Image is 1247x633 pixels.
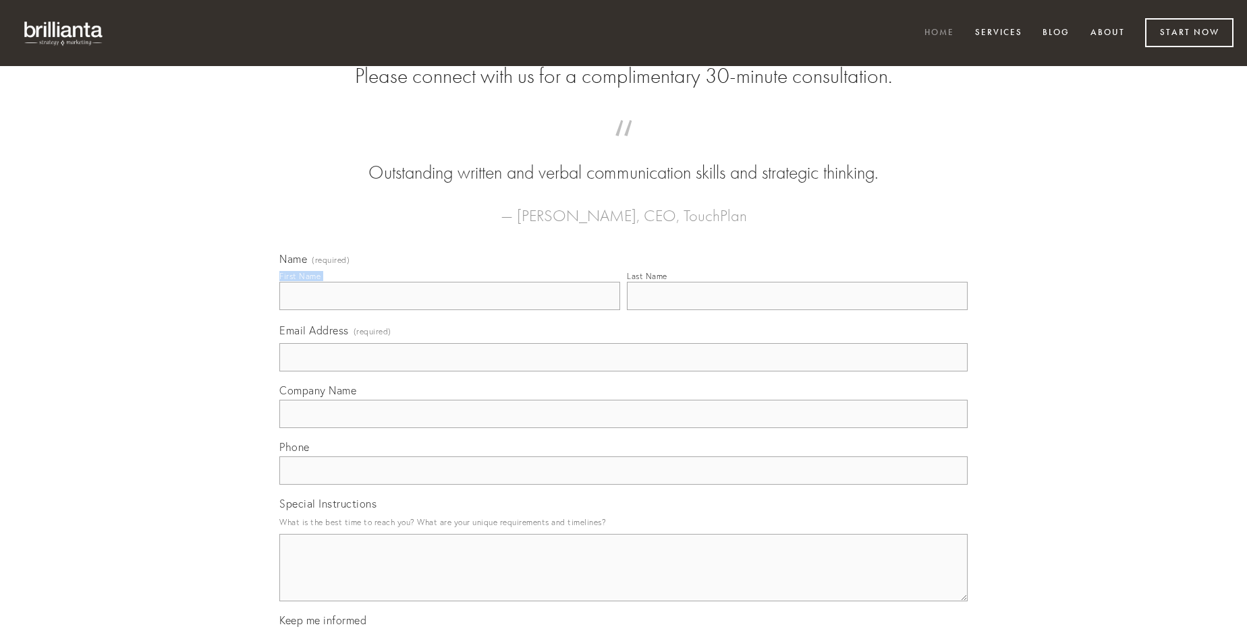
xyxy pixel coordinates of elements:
[916,22,963,44] a: Home
[279,324,349,337] span: Email Address
[279,613,366,627] span: Keep me informed
[301,133,946,186] blockquote: Outstanding written and verbal communication skills and strategic thinking.
[13,13,115,53] img: brillianta - research, strategy, marketing
[627,271,667,281] div: Last Name
[279,384,356,397] span: Company Name
[1034,22,1078,44] a: Blog
[966,22,1031,44] a: Services
[279,63,968,89] h2: Please connect with us for a complimentary 30-minute consultation.
[354,322,391,340] span: (required)
[279,271,321,281] div: First Name
[279,513,968,531] p: What is the best time to reach you? What are your unique requirements and timelines?
[301,186,946,229] figcaption: — [PERSON_NAME], CEO, TouchPlan
[301,133,946,160] span: “
[1145,18,1234,47] a: Start Now
[312,256,350,264] span: (required)
[279,497,377,510] span: Special Instructions
[1082,22,1134,44] a: About
[279,440,310,454] span: Phone
[279,252,307,266] span: Name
